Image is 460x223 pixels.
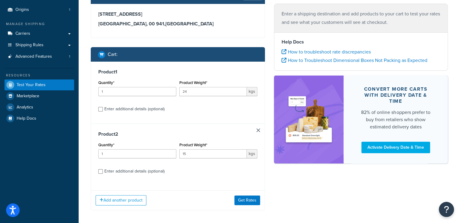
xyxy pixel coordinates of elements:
input: 0.00 [179,87,247,96]
h3: [STREET_ADDRESS] [98,11,257,17]
span: 1 [69,54,70,59]
input: Enter additional details (optional) [98,169,103,174]
span: Carriers [15,31,30,36]
span: Test Your Rates [17,82,46,88]
button: Get Rates [234,196,260,205]
span: kgs [247,149,257,158]
h4: Help Docs [282,38,441,46]
span: Help Docs [17,116,36,121]
input: Enter additional details (optional) [98,107,103,111]
span: Shipping Rules [15,43,44,48]
label: Quantity* [98,80,114,85]
button: Open Resource Center [439,202,454,217]
input: 0.0 [98,87,176,96]
input: 0.00 [179,149,247,158]
label: Product Weight* [179,143,207,147]
p: Enter a shipping destination and add products to your cart to test your rates and see what your c... [282,10,441,27]
a: Marketplace [5,91,74,102]
label: Product Weight* [179,80,207,85]
div: Convert more carts with delivery date & time [358,86,433,104]
button: Add another product [96,195,146,205]
li: Advanced Features [5,51,74,62]
a: Shipping Rules [5,40,74,51]
div: Resources [5,73,74,78]
h3: [GEOGRAPHIC_DATA], 00 941 , [GEOGRAPHIC_DATA] [98,21,257,27]
span: kgs [247,87,257,96]
label: Quantity* [98,143,114,147]
li: Origins [5,4,74,15]
span: 1 [69,7,70,12]
a: How to troubleshoot rate discrepancies [282,48,371,55]
a: Remove Item [256,128,260,132]
a: Advanced Features1 [5,51,74,62]
span: Origins [15,7,29,12]
a: Origins1 [5,4,74,15]
h2: Cart : [108,52,118,57]
span: Analytics [17,105,33,110]
a: Carriers [5,28,74,39]
a: Activate Delivery Date & Time [361,141,430,153]
div: Manage Shipping [5,21,74,27]
div: Enter additional details (optional) [104,167,165,176]
a: Test Your Rates [5,79,74,90]
h3: Product 1 [98,69,257,75]
a: Help Docs [5,113,74,124]
div: Enter additional details (optional) [104,105,165,113]
a: How to Troubleshoot Dimensional Boxes Not Packing as Expected [282,57,427,64]
a: Analytics [5,102,74,113]
div: 82% of online shoppers prefer to buy from retailers who show estimated delivery dates [358,108,433,130]
h3: Product 2 [98,131,257,137]
input: 0.0 [98,149,176,158]
img: feature-image-ddt-36eae7f7280da8017bfb280eaccd9c446f90b1fe08728e4019434db127062ab4.png [283,85,334,154]
span: Marketplace [17,94,39,99]
span: Advanced Features [15,54,52,59]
